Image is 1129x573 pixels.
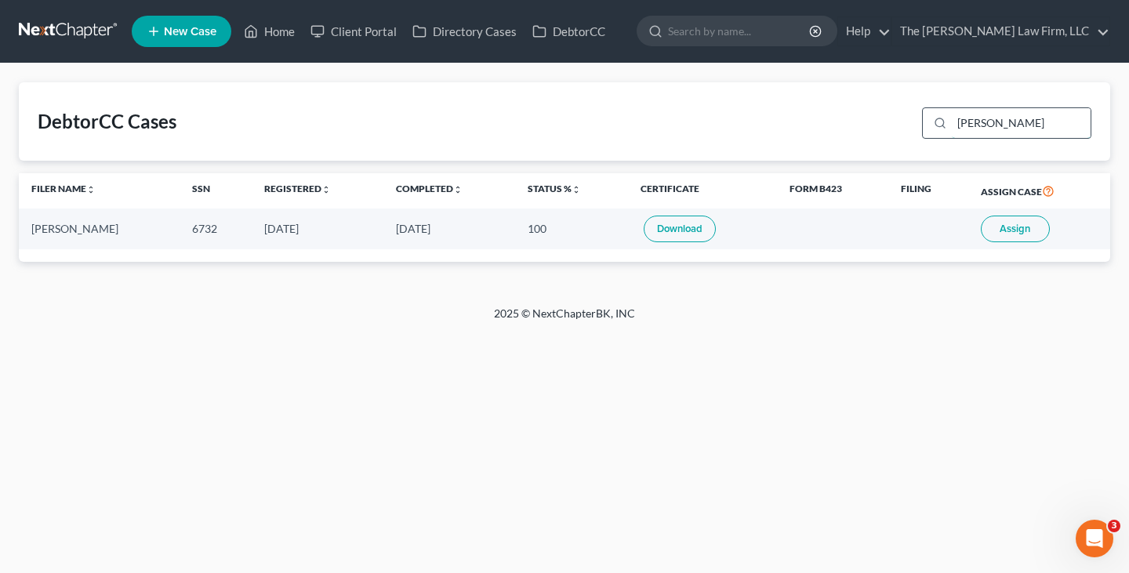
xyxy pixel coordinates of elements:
[515,209,628,248] td: 100
[405,17,525,45] a: Directory Cases
[180,173,252,209] th: SSN
[264,183,331,194] a: Registeredunfold_more
[981,216,1050,242] button: Assign
[164,26,216,38] span: New Case
[252,209,383,248] td: [DATE]
[888,173,968,209] th: Filing
[38,109,176,134] div: DebtorCC Cases
[31,183,96,194] a: Filer Nameunfold_more
[952,108,1091,138] input: Search...
[453,185,463,194] i: unfold_more
[644,216,716,242] a: Download
[1108,520,1120,532] span: 3
[321,185,331,194] i: unfold_more
[892,17,1109,45] a: The [PERSON_NAME] Law Firm, LLC
[383,209,515,248] td: [DATE]
[1076,520,1113,557] iframe: Intercom live chat
[192,221,239,237] div: 6732
[528,183,581,194] a: Status %unfold_more
[525,17,613,45] a: DebtorCC
[396,183,463,194] a: Completedunfold_more
[838,17,891,45] a: Help
[31,221,167,237] div: [PERSON_NAME]
[628,173,777,209] th: Certificate
[86,185,96,194] i: unfold_more
[1000,223,1030,235] span: Assign
[777,173,888,209] th: Form B423
[968,173,1110,209] th: Assign Case
[118,306,1011,334] div: 2025 © NextChapterBK, INC
[303,17,405,45] a: Client Portal
[236,17,303,45] a: Home
[572,185,581,194] i: unfold_more
[668,16,811,45] input: Search by name...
